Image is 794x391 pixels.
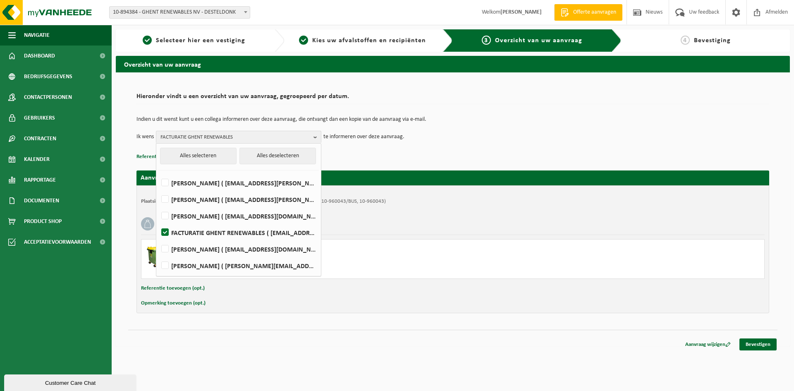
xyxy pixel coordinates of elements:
span: Kalender [24,149,50,170]
label: [PERSON_NAME] ( [PERSON_NAME][EMAIL_ADDRESS][DOMAIN_NAME] ) [160,259,317,272]
iframe: chat widget [4,373,138,391]
div: Aantal: 1 [179,268,486,274]
span: Product Shop [24,211,62,232]
span: FACTURATIE GHENT RENEWABLES [160,131,310,144]
a: Bevestigen [739,338,777,350]
span: Contactpersonen [24,87,72,108]
span: Gebruikers [24,108,55,128]
span: Offerte aanvragen [571,8,618,17]
span: 10-894384 - GHENT RENEWABLES NV - DESTELDONK [110,7,250,18]
span: Dashboard [24,46,55,66]
button: Referentie toevoegen (opt.) [136,151,200,162]
img: WB-1100-HPE-GN-51.png [146,244,170,269]
span: Acceptatievoorwaarden [24,232,91,252]
span: 1 [143,36,152,45]
label: FACTURATIE GHENT RENEWABLES ( [EMAIL_ADDRESS][DOMAIN_NAME] ) [160,226,317,239]
label: [PERSON_NAME] ( [EMAIL_ADDRESS][PERSON_NAME][DOMAIN_NAME] ) [160,193,317,206]
a: Offerte aanvragen [554,4,622,21]
label: [PERSON_NAME] ( [EMAIL_ADDRESS][DOMAIN_NAME] ) [160,210,317,222]
strong: [PERSON_NAME] [500,9,542,15]
strong: Plaatsingsadres: [141,199,177,204]
button: Alles selecteren [160,148,237,164]
span: 3 [482,36,491,45]
span: 2 [299,36,308,45]
a: 2Kies uw afvalstoffen en recipiënten [289,36,437,46]
label: [PERSON_NAME] ( [EMAIL_ADDRESS][DOMAIN_NAME] ) [160,243,317,255]
span: Documenten [24,190,59,211]
button: Alles deselecteren [239,148,316,164]
div: Ledigen [179,257,486,264]
p: Indien u dit wenst kunt u een collega informeren over deze aanvraag, die ontvangt dan een kopie v... [136,117,769,122]
span: Selecteer hier een vestiging [156,37,245,44]
span: 4 [681,36,690,45]
button: Referentie toevoegen (opt.) [141,283,205,294]
span: Bevestiging [694,37,731,44]
span: Kies uw afvalstoffen en recipiënten [312,37,426,44]
p: te informeren over deze aanvraag. [323,131,404,143]
span: Navigatie [24,25,50,46]
span: Rapportage [24,170,56,190]
a: Aanvraag wijzigen [679,338,737,350]
span: 10-894384 - GHENT RENEWABLES NV - DESTELDONK [109,6,250,19]
label: [PERSON_NAME] ( [EMAIL_ADDRESS][PERSON_NAME][DOMAIN_NAME] ) [160,177,317,189]
h2: Hieronder vindt u een overzicht van uw aanvraag, gegroepeerd per datum. [136,93,769,104]
h2: Overzicht van uw aanvraag [116,56,790,72]
span: Bedrijfsgegevens [24,66,72,87]
button: FACTURATIE GHENT RENEWABLES [156,131,321,143]
span: Overzicht van uw aanvraag [495,37,582,44]
a: 1Selecteer hier een vestiging [120,36,268,46]
p: Ik wens [136,131,154,143]
button: Opmerking toevoegen (opt.) [141,298,206,309]
span: Contracten [24,128,56,149]
strong: Aanvraag voor [DATE] [141,175,203,181]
